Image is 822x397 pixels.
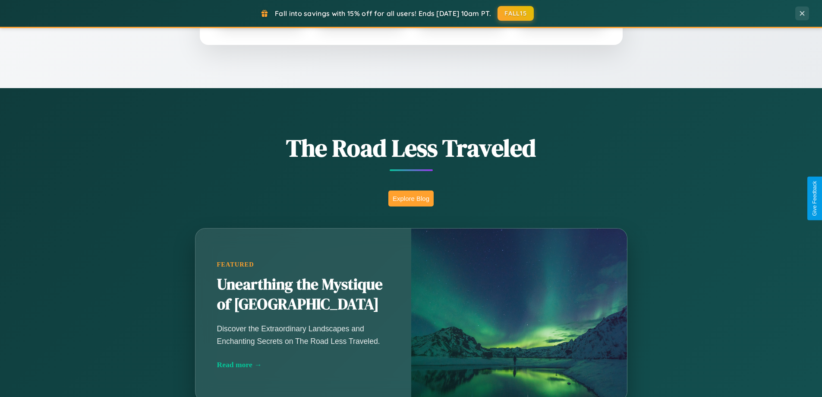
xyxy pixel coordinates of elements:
span: Fall into savings with 15% off for all users! Ends [DATE] 10am PT. [275,9,491,18]
div: Read more → [217,360,390,369]
p: Discover the Extraordinary Landscapes and Enchanting Secrets on The Road Less Traveled. [217,323,390,347]
h1: The Road Less Traveled [152,131,670,165]
button: FALL15 [498,6,534,21]
button: Explore Blog [388,191,434,206]
div: Featured [217,261,390,268]
div: Give Feedback [812,181,818,216]
h2: Unearthing the Mystique of [GEOGRAPHIC_DATA] [217,275,390,314]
